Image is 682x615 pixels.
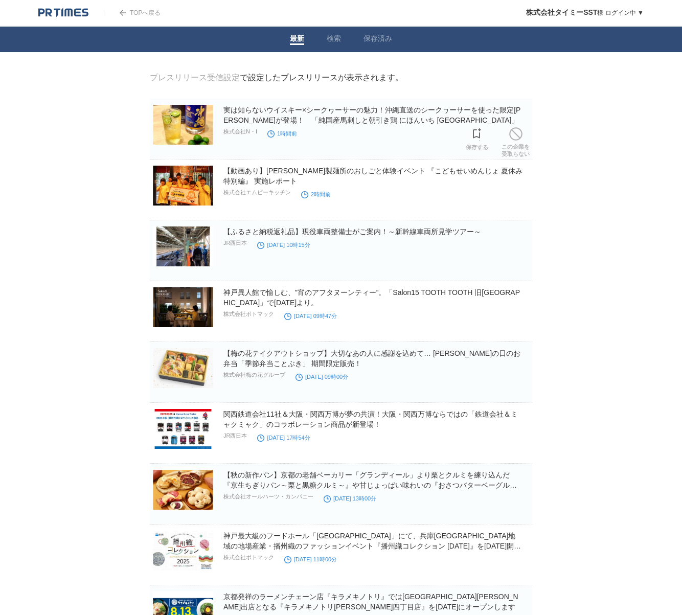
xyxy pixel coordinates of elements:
[284,556,337,562] time: [DATE] 11時00分
[38,8,88,18] img: logo.png
[120,10,126,16] img: arrow.png
[526,8,597,16] span: 株式会社タイミーSST
[526,9,644,16] a: 株式会社タイミーSST様 ログイン中 ▼
[363,34,392,45] a: 保存済み
[153,105,213,145] img: 実は知らないウイスキー×シークヮーサーの魅力！沖縄直送のシークヮーサーを使った限定ドリンクが登場！ 「純国産馬刺しと朝引き鶏 にほんいち 大阪堺筋本町店」
[223,349,520,368] a: 【梅の花テイクアウトショップ】大切なあの人に感謝を込めて… [PERSON_NAME]の日のお弁当「季節弁当ことぶき」 期間限定販売！
[502,125,530,157] a: この企業を受取らない
[223,593,518,611] a: 京都発祥のラーメンチェーン店『キラメキノトリ』では[GEOGRAPHIC_DATA][PERSON_NAME]出店となる『キラメキノトリ[PERSON_NAME]四丁目店』を[DATE]にオープ...
[257,242,310,248] time: [DATE] 10時15分
[223,189,291,196] p: 株式会社エムピーキッチン
[223,288,520,307] a: 神戸異人館で愉しむ、”宵のアフタヌーンティー”。「Salon15 TOOTH TOOTH 旧[GEOGRAPHIC_DATA]」で[DATE]より。
[104,9,161,16] a: TOPへ戻る
[153,409,213,449] img: 関西鉄道会社11社＆大阪・関西万博が夢の共演！大阪・関西万博ならではの「鉄道会社＆ミャクミャク」のコラボレーション商品が新登場！
[223,239,247,247] p: JR西日本
[267,130,297,136] time: 1時間前
[223,554,274,561] p: 株式会社ポトマック
[257,435,310,441] time: [DATE] 17時54分
[223,371,285,379] p: 株式会社梅の花グループ
[153,348,213,388] img: 【梅の花テイクアウトショップ】大切なあの人に感謝を込めて… 敬老の日のお弁当「季節弁当ことぶき」 期間限定販売！
[327,34,341,45] a: 検索
[223,471,517,499] a: 【秋の新作パン】京都の老舗ベーカリー「グランディール」より栗とクルミを練り込んだ『京生ちぎりパン～栗と黒糖クルミ～』や甘じょっぱい味わいの『おさつバターベーグル～紫芋～』など“秋の味覚”の新商品が登場
[150,73,240,82] a: プレスリリース受信設定
[223,128,257,135] p: 株式会社N・I
[153,287,213,327] img: 神戸異人館で愉しむ、”宵のアフタヌーンティー”。「Salon15 TOOTH TOOTH 旧神戸居留地十五番館」で8月19日（火）より。
[223,493,313,500] p: 株式会社オールハーツ・カンパニー
[223,532,521,560] a: 神戸最大級のフードホール「[GEOGRAPHIC_DATA]」にて、兵庫[GEOGRAPHIC_DATA]地域の地場産業・播州織のファッションイベント『播州織コレクション [DATE]』を[DA...
[153,531,213,571] img: 神戸最大級のフードホール「TOOTH MART」にて、兵庫北播磨地域の地場産業・播州織のファッションイベント『播州織コレクション 2025』を8/30（土）開催！
[153,470,213,510] img: 【秋の新作パン】京都の老舗ベーカリー「グランディール」より栗とクルミを練り込んだ『京生ちぎりパン～栗と黒糖クルミ～』や甘じょっぱい味わいの『おさつバターベーグル～紫芋～』など“秋の味覚”の新商品が登場
[295,374,348,380] time: [DATE] 09時00分
[324,495,376,502] time: [DATE] 13時00分
[223,227,481,236] a: 【ふるさと納税返礼品】現役車両整備士がご案内！～新幹線車両所見学ツアー～
[223,167,522,185] a: 【動画あり】[PERSON_NAME]製麺所のおしごと体験イベント 『こどもせいめんじょ 夏休み特別編』 実施レポート
[301,191,331,197] time: 2時間前
[150,73,403,83] div: で設定したプレスリリースが表示されます。
[223,106,520,124] a: 実は知らないウイスキー×シークヮーサーの魅力！沖縄直送のシークヮーサーを使った限定[PERSON_NAME]が登場！ 「純国産馬刺しと朝引き鶏 にほんいち [GEOGRAPHIC_DATA]」
[290,34,304,45] a: 最新
[223,310,274,318] p: 株式会社ポトマック
[153,226,213,266] img: 【ふるさと納税返礼品】現役車両整備士がご案内！～新幹線車両所見学ツアー～
[223,432,247,440] p: JR西日本
[223,410,518,428] a: 関西鉄道会社11社＆大阪・関西万博が夢の共演！大阪・関西万博ならではの「鉄道会社＆ミャクミャク」のコラボレーション商品が新登場！
[153,166,213,206] img: 【動画あり】三田製麺所のおしごと体験イベント 『こどもせいめんじょ 夏休み特別編』 実施レポート
[466,125,488,151] a: 保存する
[284,313,337,319] time: [DATE] 09時47分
